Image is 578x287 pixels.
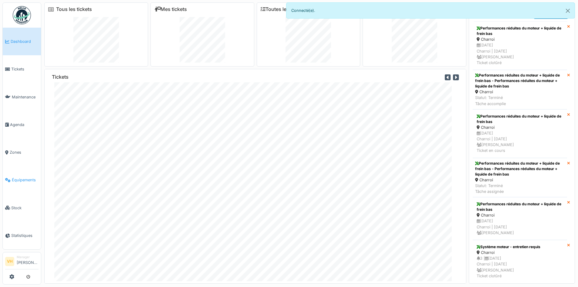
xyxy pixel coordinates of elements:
li: VH [5,257,14,266]
a: Agenda [3,111,41,138]
div: [DATE] Charroi | [DATE] [PERSON_NAME] Ticket en cours [477,130,563,154]
a: Maintenance [3,83,41,111]
div: Manager [17,255,39,259]
a: Tous les tickets [56,6,92,12]
div: 3 | [DATE] Charroi | [DATE] [PERSON_NAME] Ticket clotûré [477,255,563,279]
span: Statistiques [11,233,39,238]
div: Performances réduites du moteur + liquide de frein bas - Performances réduites du moteur + liquid... [475,73,565,89]
div: Charroi [477,212,563,218]
a: Zones [3,138,41,166]
img: Badge_color-CXgf-gQk.svg [13,6,31,24]
span: Agenda [10,122,39,128]
a: Performances réduites du moteur + liquide de frein bas Charroi [DATE]Charroi | [DATE] [PERSON_NAM... [473,21,567,70]
a: Toutes les tâches [261,6,306,12]
a: VH Manager[PERSON_NAME] [5,255,39,269]
a: Performances réduites du moteur + liquide de frein bas - Performances réduites du moteur + liquid... [473,158,567,197]
a: Équipements [3,166,41,194]
div: [DATE] Charroi | [DATE] [PERSON_NAME] Ticket clotûré [477,42,563,66]
div: Charroi [475,89,565,95]
span: Équipements [12,177,39,183]
h6: Tickets [52,74,69,80]
a: Stock [3,194,41,222]
div: Performances réduites du moteur + liquide de frein bas [477,201,563,212]
a: Statistiques [3,222,41,249]
a: Performances réduites du moteur + liquide de frein bas Charroi [DATE]Charroi | [DATE] [PERSON_NAM... [473,109,567,158]
div: Performances réduites du moteur + liquide de frein bas [477,26,563,36]
a: Dashboard [3,28,41,55]
a: Performances réduites du moteur + liquide de frein bas - Performances réduites du moteur + liquid... [473,70,567,109]
button: Close [561,3,575,19]
div: Connecté(e). [286,2,575,19]
span: Stock [11,205,39,211]
a: Système moteur - entretien requis Charroi 3 |[DATE]Charroi | [DATE] [PERSON_NAME]Ticket clotûré [473,240,567,283]
div: Charroi [477,250,563,255]
div: Statut: Terminé Tâche assignée [475,183,565,194]
span: Maintenance [12,94,39,100]
a: Performances réduites du moteur + liquide de frein bas Charroi [DATE]Charroi | [DATE] [PERSON_NAME] [473,197,567,240]
div: Charroi [475,177,565,183]
div: Performances réduites du moteur + liquide de frein bas [477,114,563,125]
div: Statut: Terminé Tâche accomplie [475,95,565,106]
li: [PERSON_NAME] [17,255,39,268]
span: Zones [10,149,39,155]
a: Mes tickets [154,6,187,12]
div: Charroi [477,125,563,130]
div: Performances réduites du moteur + liquide de frein bas - Performances réduites du moteur + liquid... [475,161,565,177]
div: [DATE] Charroi | [DATE] [PERSON_NAME] [477,218,563,236]
a: Tickets [3,55,41,83]
div: Système moteur - entretien requis [477,244,563,250]
span: Tickets [11,66,39,72]
span: Dashboard [11,39,39,44]
div: Charroi [477,36,563,42]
